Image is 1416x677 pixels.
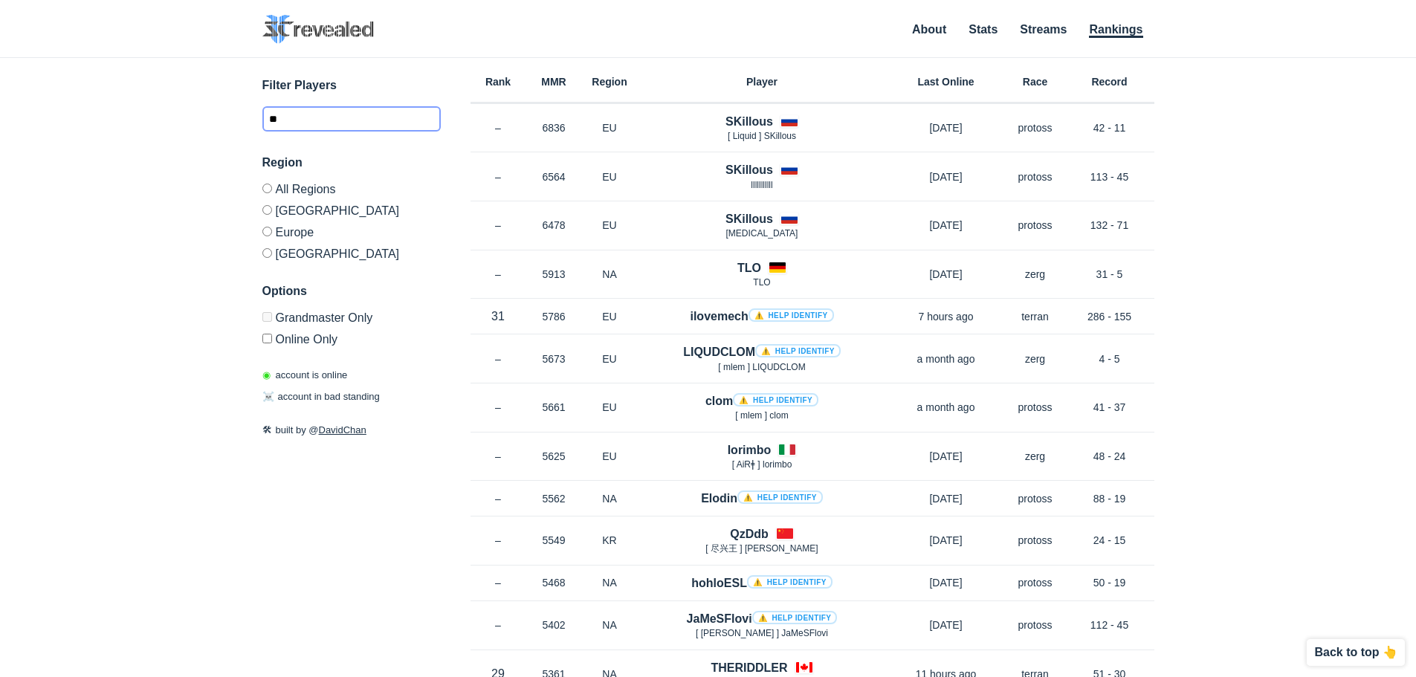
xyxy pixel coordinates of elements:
p: 5562 [526,491,582,506]
p: 50 - 19 [1065,575,1154,590]
p: – [471,533,526,548]
span: ☠️ [262,391,274,402]
a: About [912,23,946,36]
h6: Record [1065,77,1154,87]
a: ⚠️ Help identify [752,611,838,624]
p: protoss [1006,491,1065,506]
p: EU [582,352,638,366]
label: Europe [262,221,441,242]
h6: Rank [471,77,526,87]
input: [GEOGRAPHIC_DATA] [262,248,272,258]
p: [DATE] [887,491,1006,506]
p: zerg [1006,352,1065,366]
h4: LIQUDCLOM [683,343,841,360]
span: [ AiRǂ ] lorimbo [732,459,792,470]
p: zerg [1006,449,1065,464]
input: [GEOGRAPHIC_DATA] [262,205,272,215]
p: – [471,218,526,233]
input: Online Only [262,334,272,343]
p: 132 - 71 [1065,218,1154,233]
p: EU [582,120,638,135]
p: EU [582,449,638,464]
input: All Regions [262,184,272,193]
h6: Race [1006,77,1065,87]
p: – [471,449,526,464]
p: 88 - 19 [1065,491,1154,506]
span: [ Lіquіd ] SKillous [728,131,796,141]
h4: QzDdb [730,525,769,542]
p: protoss [1006,400,1065,415]
a: ⚠️ Help identify [747,575,833,589]
a: ⚠️ Help identify [737,490,823,504]
p: NA [582,618,638,632]
p: Back to top 👆 [1314,647,1397,658]
p: 5549 [526,533,582,548]
a: Rankings [1089,23,1142,38]
span: [ 尽兴王 ] [PERSON_NAME] [705,543,818,554]
h4: hohloESL [691,574,832,592]
span: lllllllllll [751,180,772,190]
p: [DATE] [887,618,1006,632]
h6: Last Online [887,77,1006,87]
h4: ilovemech [690,308,833,325]
p: 6478 [526,218,582,233]
h6: MMR [526,77,582,87]
input: Europe [262,227,272,236]
label: All Regions [262,184,441,199]
p: 5625 [526,449,582,464]
p: 286 - 155 [1065,309,1154,324]
p: 24 - 15 [1065,533,1154,548]
p: [DATE] [887,533,1006,548]
p: – [471,352,526,366]
a: Stats [969,23,998,36]
p: EU [582,218,638,233]
p: a month ago [887,400,1006,415]
a: DavidChan [319,424,366,435]
h4: Iorimbo [728,441,772,459]
p: a month ago [887,352,1006,366]
h4: TLO [737,259,761,276]
p: – [471,120,526,135]
h3: Filter Players [262,77,441,94]
p: protoss [1006,120,1065,135]
p: built by @ [262,423,441,438]
span: [MEDICAL_DATA] [726,228,798,239]
h6: Player [638,77,887,87]
input: Grandmaster Only [262,312,272,322]
h4: SKillous [725,161,773,178]
span: ◉ [262,369,271,380]
p: 5673 [526,352,582,366]
p: 4 - 5 [1065,352,1154,366]
label: [GEOGRAPHIC_DATA] [262,199,441,221]
h4: SKillous [725,210,773,227]
p: zerg [1006,267,1065,282]
h4: SKillous [725,113,773,130]
p: 5661 [526,400,582,415]
a: Streams [1020,23,1067,36]
p: [DATE] [887,169,1006,184]
p: [DATE] [887,449,1006,464]
p: [DATE] [887,575,1006,590]
span: 🛠 [262,424,272,435]
p: [DATE] [887,267,1006,282]
label: [GEOGRAPHIC_DATA] [262,242,441,260]
span: TLO [753,277,770,288]
p: 6564 [526,169,582,184]
p: 6836 [526,120,582,135]
p: 5468 [526,575,582,590]
p: [DATE] [887,120,1006,135]
p: protoss [1006,533,1065,548]
p: EU [582,309,638,324]
p: 31 [471,308,526,325]
p: – [471,169,526,184]
p: protoss [1006,575,1065,590]
h4: Elodin [701,490,823,507]
p: 5402 [526,618,582,632]
p: EU [582,169,638,184]
label: Only show accounts currently laddering [262,328,441,346]
p: account is online [262,368,348,383]
p: [DATE] [887,218,1006,233]
p: 48 - 24 [1065,449,1154,464]
p: 7 hours ago [887,309,1006,324]
p: NA [582,575,638,590]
